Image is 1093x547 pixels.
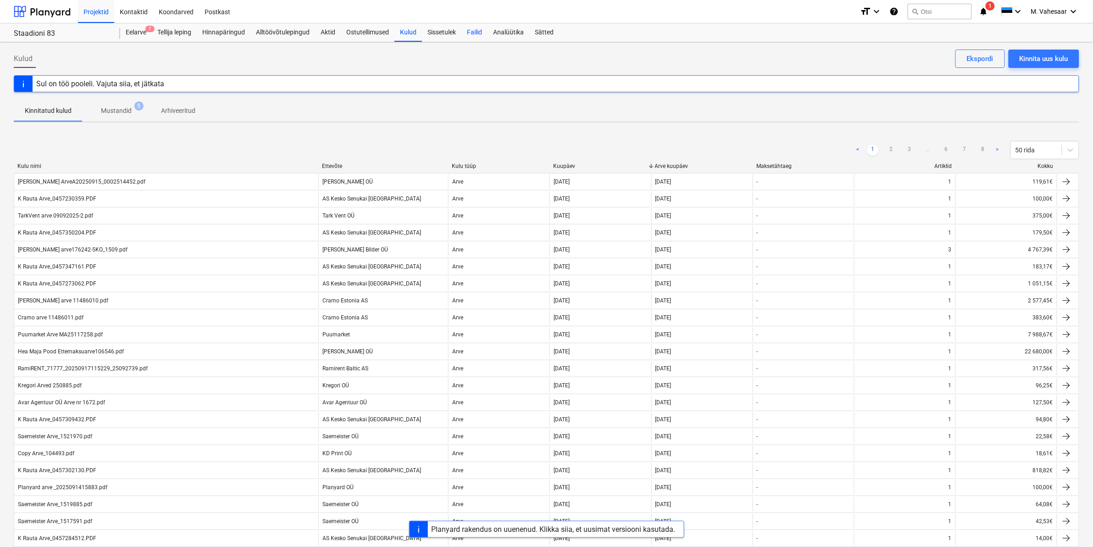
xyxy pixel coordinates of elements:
[461,23,488,42] div: Failid
[955,293,1057,308] div: 2 577,45€
[757,280,758,287] div: -
[18,484,107,491] div: Planyard arve _2025091415883.pdf
[757,314,758,321] div: -
[955,514,1057,529] div: 42,53€
[452,501,463,508] div: Arve
[949,433,952,440] div: 1
[554,297,570,304] div: [DATE]
[949,246,952,253] div: 3
[452,179,463,185] div: Arve
[18,348,124,355] div: Hea Maja Pood Ettemaksuarve106546.pdf
[853,145,864,156] a: Previous page
[18,433,92,440] div: Saemeister Arve_1521970.pdf
[322,314,368,321] div: Cramo Estonia AS
[757,348,758,355] div: -
[977,145,988,156] a: Page 8
[322,179,373,185] div: [PERSON_NAME] OÜ
[197,23,250,42] a: Hinnapäringud
[554,484,570,491] div: [DATE]
[949,263,952,270] div: 1
[922,145,933,156] span: ...
[322,263,421,270] div: AS Kesko Senukai [GEOGRAPHIC_DATA]
[955,344,1057,359] div: 22 680,00€
[554,382,570,389] div: [DATE]
[422,23,461,42] a: Sissetulek
[452,314,463,321] div: Arve
[452,246,463,253] div: Arve
[488,23,529,42] div: Analüütika
[25,106,72,116] p: Kinnitatud kulud
[949,280,952,287] div: 1
[949,467,952,474] div: 1
[655,501,671,508] div: [DATE]
[757,433,758,440] div: -
[955,446,1057,461] div: 18,61€
[949,229,952,236] div: 1
[757,229,758,236] div: -
[655,280,671,287] div: [DATE]
[886,145,897,156] a: Page 2
[757,365,758,372] div: -
[757,416,758,423] div: -
[554,331,570,338] div: [DATE]
[949,501,952,508] div: 1
[322,229,421,236] div: AS Kesko Senukai [GEOGRAPHIC_DATA]
[322,297,368,304] div: Cramo Estonia AS
[904,145,915,156] a: Page 3
[322,518,359,525] div: Saemeister OÜ
[955,310,1057,325] div: 383,60€
[655,433,671,440] div: [DATE]
[452,399,463,406] div: Arve
[955,531,1057,546] div: 14,00€
[250,23,315,42] div: Alltöövõtulepingud
[955,361,1057,376] div: 317,56€
[452,212,463,219] div: Arve
[18,399,105,406] div: Avar Agentuur OÜ Arve nr 1672.pdf
[554,535,570,541] div: [DATE]
[655,467,671,474] div: [DATE]
[1009,50,1079,68] button: Kinnita uus kulu
[655,484,671,491] div: [DATE]
[955,395,1057,410] div: 127,50€
[322,467,421,474] div: AS Kesko Senukai [GEOGRAPHIC_DATA]
[14,53,33,64] span: Kulud
[452,484,463,491] div: Arve
[554,212,570,219] div: [DATE]
[955,225,1057,240] div: 179,50€
[757,212,758,219] div: -
[322,484,354,491] div: Planyard OÜ
[757,501,758,508] div: -
[152,23,197,42] a: Tellija leping
[18,450,74,457] div: Copy Arve_104493.pdf
[955,50,1005,68] button: Ekspordi
[655,535,671,541] div: [DATE]
[955,208,1057,223] div: 375,00€
[145,26,155,32] span: 7
[949,365,952,372] div: 1
[341,23,394,42] a: Ostutellimused
[955,480,1057,495] div: 100,00€
[452,535,463,541] div: Arve
[867,145,878,156] a: Page 1 is your current page
[452,331,463,338] div: Arve
[315,23,341,42] a: Aktid
[949,484,952,491] div: 1
[322,535,421,541] div: AS Kesko Senukai [GEOGRAPHIC_DATA]
[18,314,83,321] div: Cramo arve 11486011.pdf
[18,518,92,525] div: Saemeister Arve_1517591.pdf
[554,365,570,372] div: [DATE]
[959,145,970,156] a: Page 7
[955,327,1057,342] div: 7 988,67€
[949,212,952,219] div: 1
[757,518,758,525] div: -
[655,450,671,457] div: [DATE]
[949,450,952,457] div: 1
[949,297,952,304] div: 1
[452,348,463,355] div: Arve
[322,212,355,219] div: Tark Vent OÜ
[322,331,350,338] div: Puumarket
[955,191,1057,206] div: 100,00€
[322,382,349,389] div: Kregori OÜ
[452,195,463,202] div: Arve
